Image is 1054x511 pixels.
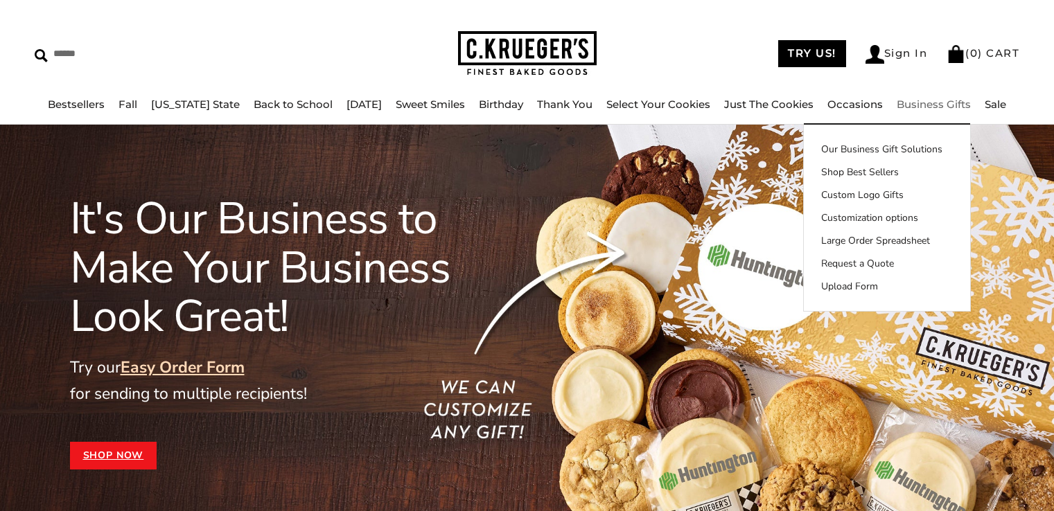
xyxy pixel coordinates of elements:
[985,98,1006,111] a: Sale
[804,233,970,248] a: Large Order Spreadsheet
[151,98,240,111] a: [US_STATE] State
[537,98,592,111] a: Thank You
[897,98,971,111] a: Business Gifts
[606,98,710,111] a: Select Your Cookies
[804,279,970,294] a: Upload Form
[827,98,883,111] a: Occasions
[48,98,105,111] a: Bestsellers
[947,46,1019,60] a: (0) CART
[804,142,970,156] a: Our Business Gift Solutions
[396,98,465,111] a: Sweet Smiles
[479,98,523,111] a: Birthday
[254,98,333,111] a: Back to School
[346,98,382,111] a: [DATE]
[970,46,978,60] span: 0
[804,165,970,179] a: Shop Best Sellers
[121,357,245,378] a: Easy Order Form
[804,188,970,202] a: Custom Logo Gifts
[70,442,157,469] a: Shop Now
[778,40,846,67] a: TRY US!
[724,98,814,111] a: Just The Cookies
[458,31,597,76] img: C.KRUEGER'S
[947,45,965,63] img: Bag
[70,355,511,407] p: Try our for sending to multiple recipients!
[118,98,137,111] a: Fall
[866,45,884,64] img: Account
[35,49,48,62] img: Search
[70,195,511,341] h1: It's Our Business to Make Your Business Look Great!
[804,256,970,271] a: Request a Quote
[35,43,268,64] input: Search
[804,210,970,225] a: Customization options
[866,45,928,64] a: Sign In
